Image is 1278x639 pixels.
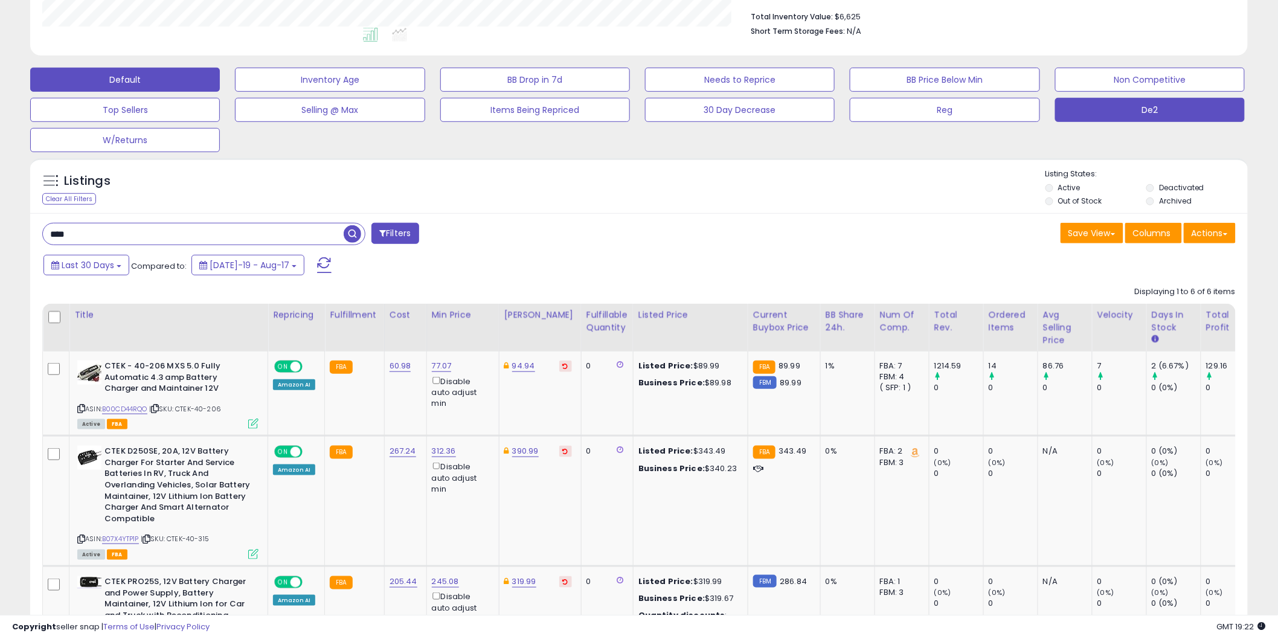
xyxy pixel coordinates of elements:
[753,309,815,334] div: Current Buybox Price
[1097,382,1146,393] div: 0
[1152,309,1196,334] div: Days In Stock
[586,361,624,371] div: 0
[645,98,835,122] button: 30 Day Decrease
[141,534,209,544] span: | SKU: CTEK-40-315
[432,576,459,588] a: 245.08
[1217,621,1266,632] span: 2025-09-17 19:22 GMT
[432,590,490,625] div: Disable auto adjust min
[586,309,628,334] div: Fulfillable Quantity
[1152,334,1159,345] small: Days In Stock.
[273,595,315,606] div: Amazon AI
[390,309,422,321] div: Cost
[989,309,1033,334] div: Ordered Items
[103,621,155,632] a: Terms of Use
[1097,588,1114,597] small: (0%)
[1055,68,1245,92] button: Non Competitive
[934,382,983,393] div: 0
[753,376,777,389] small: FBM
[235,98,425,122] button: Selling @ Max
[104,576,251,635] b: CTEK PRO25S, 12V Battery Charger and Power Supply, Battery Maintainer, 12V Lithium Ion for Car an...
[989,361,1038,371] div: 14
[1097,446,1146,457] div: 0
[1152,598,1201,609] div: 0 (0%)
[77,361,101,385] img: 41BJ2LVTXwS._SL40_.jpg
[751,11,833,22] b: Total Inventory Value:
[934,446,983,457] div: 0
[847,25,861,37] span: N/A
[880,587,920,598] div: FBM: 3
[149,404,221,414] span: | SKU: CTEK-40-206
[330,309,379,321] div: Fulfillment
[638,592,705,604] b: Business Price:
[1043,576,1083,587] div: N/A
[77,419,105,429] span: All listings currently available for purchase on Amazon
[1043,361,1092,371] div: 86.76
[77,446,101,470] img: 412OvW3XrgL._SL40_.jpg
[275,447,291,457] span: ON
[753,575,777,588] small: FBM
[638,593,739,604] div: $319.67
[1097,458,1114,467] small: (0%)
[432,460,490,495] div: Disable auto adjust min
[934,598,983,609] div: 0
[1045,169,1248,180] p: Listing States:
[104,446,251,527] b: CTEK D250SE, 20A, 12V Battery Charger For Starter And Service Batteries In RV, Truck And Overland...
[880,309,924,334] div: Num of Comp.
[1152,588,1169,597] small: (0%)
[1206,361,1255,371] div: 129.16
[301,577,320,588] span: OFF
[504,309,576,321] div: [PERSON_NAME]
[273,309,319,321] div: Repricing
[1184,223,1236,243] button: Actions
[826,446,865,457] div: 0%
[77,550,105,560] span: All listings currently available for purchase on Amazon
[780,576,807,587] span: 286.84
[989,458,1006,467] small: (0%)
[638,463,739,474] div: $340.23
[1125,223,1182,243] button: Columns
[586,446,624,457] div: 0
[131,260,187,272] span: Compared to:
[1055,98,1245,122] button: De2
[330,446,352,459] small: FBA
[512,360,535,372] a: 94.94
[275,362,291,372] span: ON
[43,255,129,275] button: Last 30 Days
[77,361,258,428] div: ASIN:
[273,464,315,475] div: Amazon AI
[440,68,630,92] button: BB Drop in 7d
[30,68,220,92] button: Default
[1206,446,1255,457] div: 0
[275,577,291,588] span: ON
[880,361,920,371] div: FBA: 7
[390,445,416,457] a: 267.24
[1206,588,1223,597] small: (0%)
[1152,576,1201,587] div: 0 (0%)
[753,446,775,459] small: FBA
[1097,309,1142,321] div: Velocity
[1152,446,1201,457] div: 0 (0%)
[1061,223,1123,243] button: Save View
[880,371,920,382] div: FBM: 4
[638,445,693,457] b: Listed Price:
[638,446,739,457] div: $343.49
[638,463,705,474] b: Business Price:
[12,621,56,632] strong: Copyright
[1135,286,1236,298] div: Displaying 1 to 6 of 6 items
[826,576,865,587] div: 0%
[390,576,417,588] a: 205.44
[1206,382,1255,393] div: 0
[934,576,983,587] div: 0
[1097,361,1146,371] div: 7
[1097,576,1146,587] div: 0
[1133,227,1171,239] span: Columns
[934,458,951,467] small: (0%)
[1206,468,1255,479] div: 0
[1152,382,1201,393] div: 0 (0%)
[1097,598,1146,609] div: 0
[156,621,210,632] a: Privacy Policy
[780,377,801,388] span: 89.99
[1206,598,1255,609] div: 0
[432,445,456,457] a: 312.36
[638,360,693,371] b: Listed Price:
